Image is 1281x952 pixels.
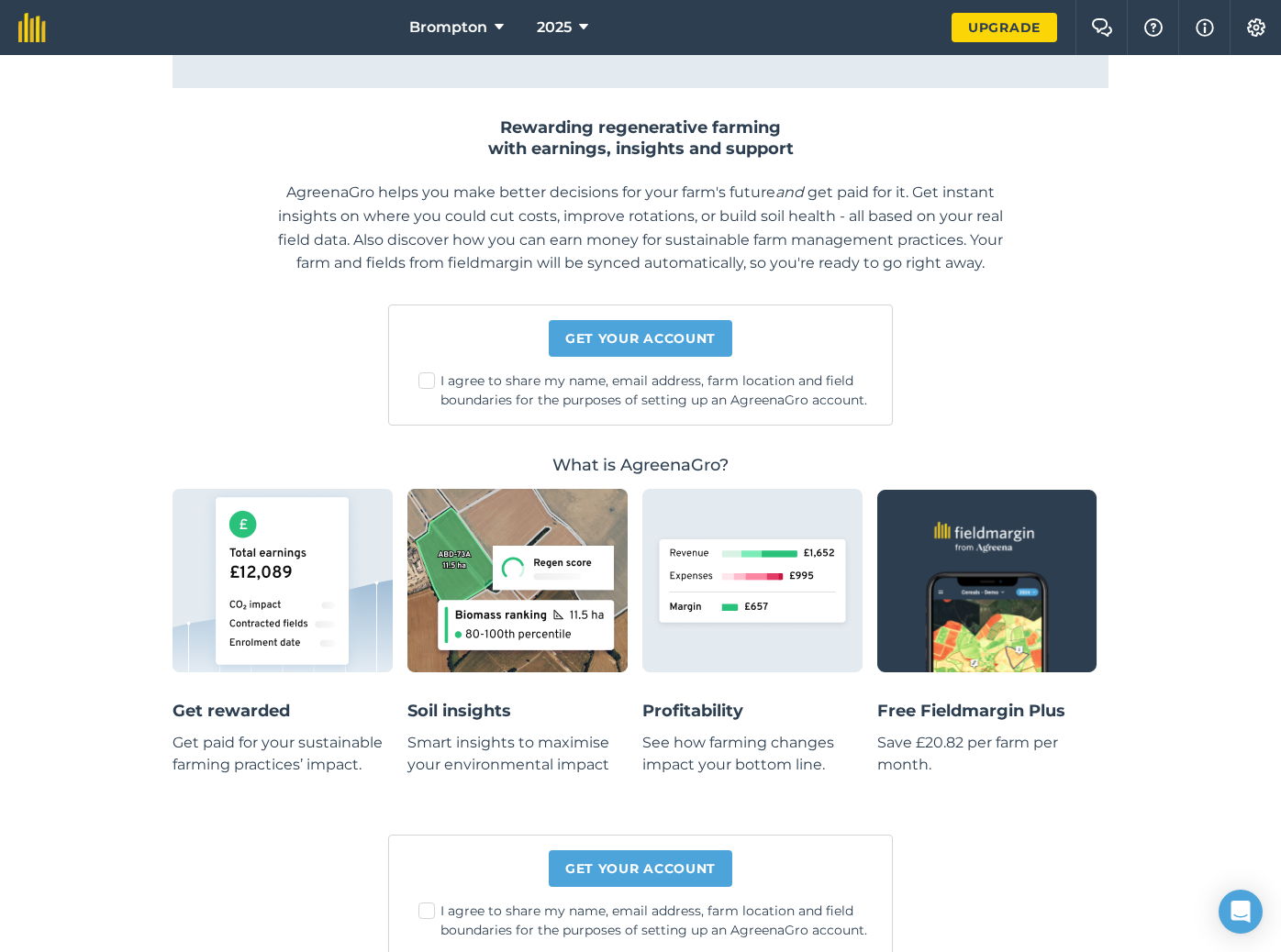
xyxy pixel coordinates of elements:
[173,698,393,725] h4: Get rewarded
[1245,18,1267,37] img: A cog icon
[1091,18,1113,37] img: Two speech bubbles overlapping with the left bubble in the forefront
[418,371,877,410] label: I agree to share my name, email address, farm location and field boundaries for the purposes of s...
[407,489,628,672] img: Graphic showing soil insights in AgreenaGro
[775,183,804,201] em: and
[877,698,1097,725] h4: Free Fieldmargin Plus
[418,902,877,940] label: I agree to share my name, email address, farm location and field boundaries for the purposes of s...
[642,489,863,672] img: Graphic showing revenue calculation in AgreenaGro
[952,13,1057,42] a: Upgrade
[549,320,732,357] a: Get your account
[173,455,1108,476] h3: What is AgreenaGro?
[1196,17,1214,39] img: svg+xml;base64,PHN2ZyB4bWxucz0iaHR0cDovL3d3dy53My5vcmcvMjAwMC9zdmciIHdpZHRoPSIxNyIgaGVpZ2h0PSIxNy...
[407,732,628,776] p: Smart insights to maximise your environmental impact
[537,17,572,39] span: 2025
[409,17,487,39] span: Brompton
[18,13,46,42] img: fieldmargin Logo
[173,732,393,776] p: Get paid for your sustainable farming practices’ impact.
[877,490,1097,672] img: Graphic showing fieldmargin mobile app
[173,489,393,672] img: Graphic showing total earnings in AgreenaGro
[407,698,628,725] h4: Soil insights
[1142,18,1164,37] img: A question mark icon
[549,850,732,887] a: Get your account
[1219,890,1263,934] div: Open Intercom Messenger
[642,698,863,725] h4: Profitability
[642,732,863,776] p: See how farming changes impact your bottom line.
[273,181,1008,274] p: AgreenaGro helps you make better decisions for your farm's future get paid for it. Get instant in...
[480,117,801,159] h2: Rewarding regenerative farming with earnings, insights and support
[877,732,1097,776] p: Save £20.82 per farm per month.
